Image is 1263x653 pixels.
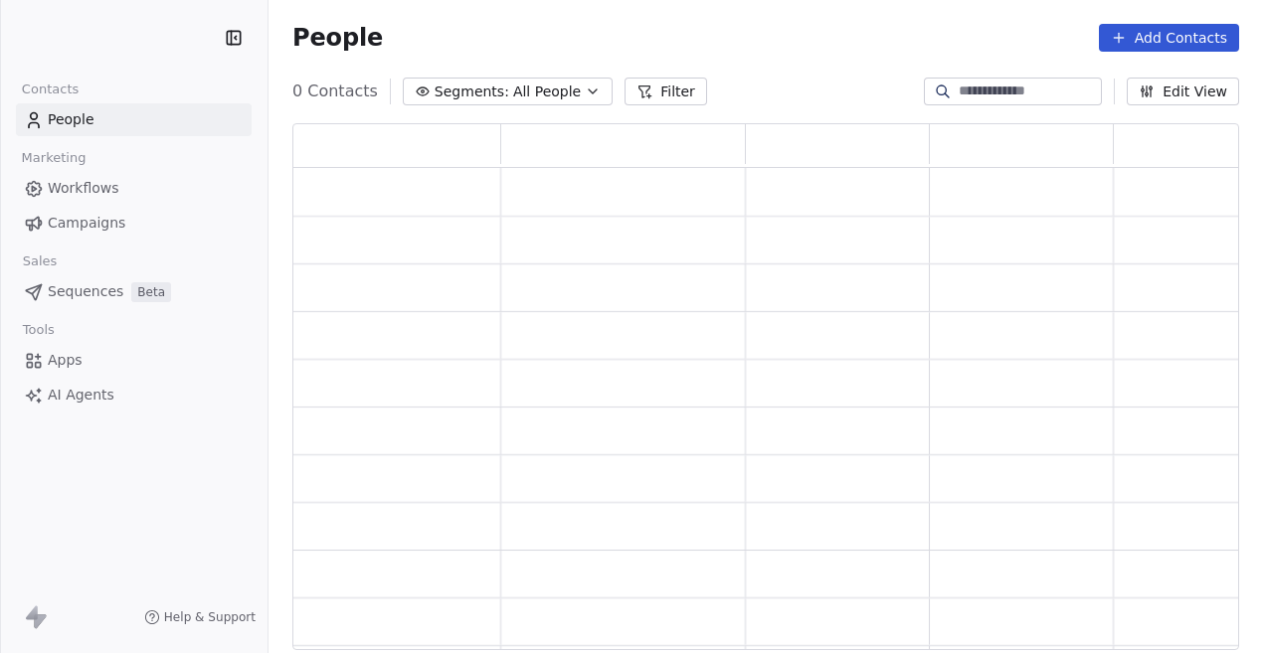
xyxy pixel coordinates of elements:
span: Workflows [48,178,119,199]
a: Apps [16,344,252,377]
span: Apps [48,350,83,371]
span: People [48,109,94,130]
a: SequencesBeta [16,275,252,308]
span: All People [513,82,581,102]
a: People [16,103,252,136]
span: Sales [14,246,66,276]
button: Edit View [1127,78,1239,105]
span: Help & Support [164,609,256,625]
span: People [292,23,383,53]
button: Add Contacts [1099,24,1239,52]
span: Beta [131,282,171,302]
a: AI Agents [16,379,252,411]
span: Marketing [13,143,94,173]
span: 0 Contacts [292,80,378,103]
span: Sequences [48,281,123,302]
a: Help & Support [144,609,256,625]
span: Contacts [13,75,88,104]
span: Tools [14,315,63,345]
a: Workflows [16,172,252,205]
span: Campaigns [48,213,125,234]
span: AI Agents [48,385,114,406]
a: Campaigns [16,207,252,240]
span: Segments: [435,82,509,102]
button: Filter [625,78,707,105]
